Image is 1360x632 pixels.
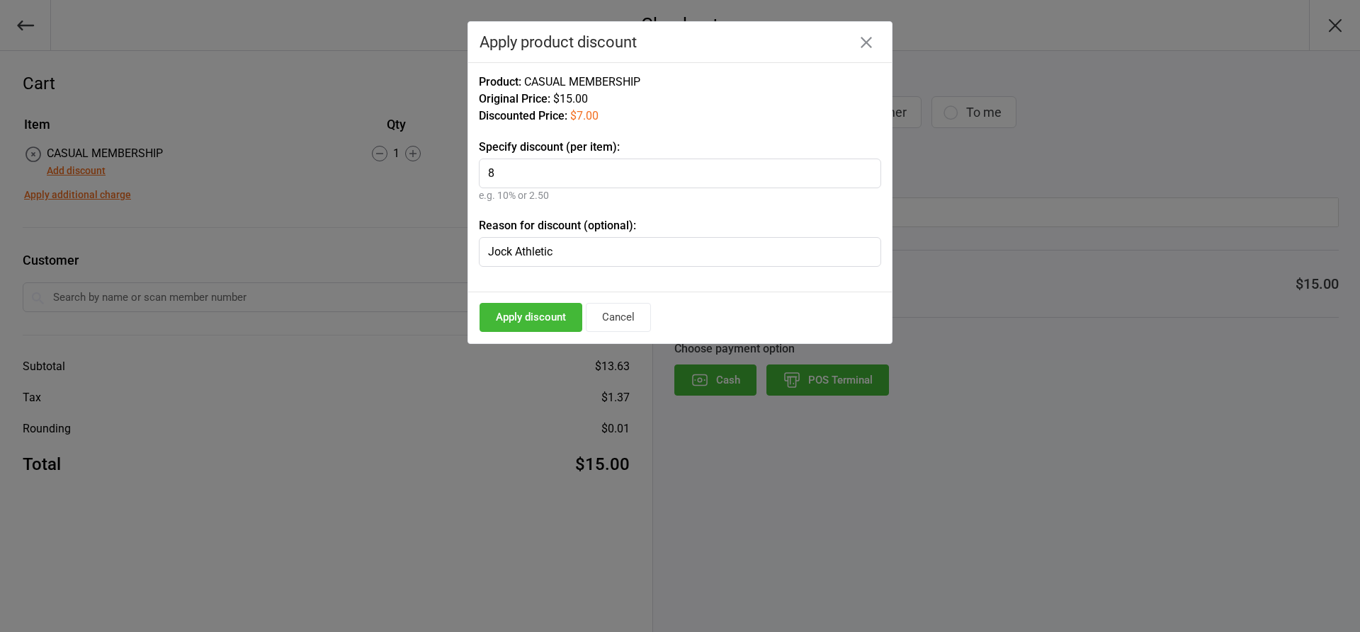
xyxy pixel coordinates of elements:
span: Original Price: [479,92,550,105]
span: Discounted Price: [479,109,567,122]
label: Reason for discount (optional): [479,217,881,234]
div: $15.00 [479,91,881,108]
div: CASUAL MEMBERSHIP [479,74,881,91]
span: $7.00 [570,109,599,122]
button: Cancel [586,303,651,332]
div: Apply product discount [480,33,880,51]
button: Apply discount [480,303,582,332]
label: Specify discount (per item): [479,139,881,156]
span: Product: [479,75,521,88]
div: e.g. 10% or 2.50 [479,188,881,203]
